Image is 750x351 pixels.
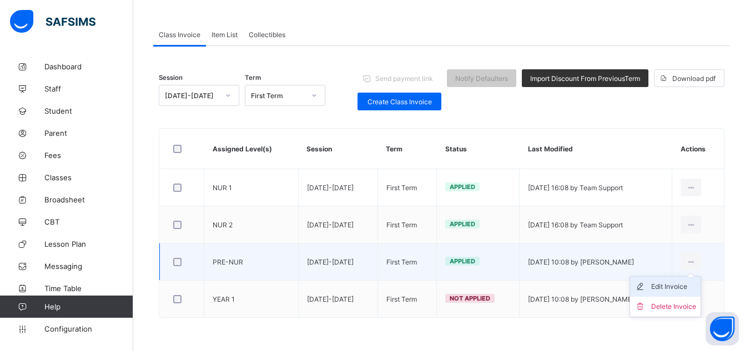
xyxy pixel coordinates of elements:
[377,243,437,281] td: First Term
[520,129,672,169] th: Last Modified
[298,243,377,281] td: [DATE]-[DATE]
[450,257,475,265] span: Applied
[520,281,672,318] td: [DATE] 10:08 by [PERSON_NAME]
[44,151,133,160] span: Fees
[204,129,299,169] th: Assigned Level(s)
[672,129,724,169] th: Actions
[44,324,133,333] span: Configuration
[520,169,672,206] td: [DATE] 16:08 by Team Support
[520,206,672,243] td: [DATE] 16:08 by Team Support
[44,262,133,271] span: Messaging
[249,30,285,39] span: Collectibles
[366,98,433,106] span: Create Class Invoice
[165,91,219,100] div: [DATE]-[DATE]
[520,243,672,281] td: [DATE] 10:08 by [PERSON_NAME]
[298,169,377,206] td: [DATE]-[DATE]
[44,106,133,115] span: Student
[44,217,133,226] span: CBT
[44,62,133,71] span: Dashboard
[298,129,377,169] th: Session
[377,281,437,318] td: First Term
[377,206,437,243] td: First Term
[44,195,133,204] span: Broadsheet
[204,281,299,318] td: YEAR 1
[10,10,95,33] img: safsims
[159,74,183,82] span: Session
[245,74,261,82] span: Term
[44,129,133,138] span: Parent
[212,30,238,39] span: Item List
[44,84,133,93] span: Staff
[450,183,475,191] span: Applied
[204,243,299,281] td: PRE-NUR
[672,74,716,83] span: Download pdf
[377,169,437,206] td: First Term
[44,173,133,182] span: Classes
[251,91,305,100] div: First Term
[44,240,133,248] span: Lesson Plan
[530,74,640,83] span: Import Discount From Previous Term
[450,220,475,228] span: Applied
[706,312,739,345] button: Open asap
[377,129,437,169] th: Term
[437,129,520,169] th: Status
[651,281,696,292] div: Edit Invoice
[204,206,299,243] td: NUR 2
[455,74,508,83] span: Notify Defaulters
[298,206,377,243] td: [DATE]-[DATE]
[651,301,696,312] div: Delete Invoice
[204,169,299,206] td: NUR 1
[450,294,490,302] span: Not Applied
[375,74,433,83] span: Send payment link
[44,284,133,293] span: Time Table
[44,302,133,311] span: Help
[298,281,377,318] td: [DATE]-[DATE]
[159,30,200,39] span: Class Invoice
